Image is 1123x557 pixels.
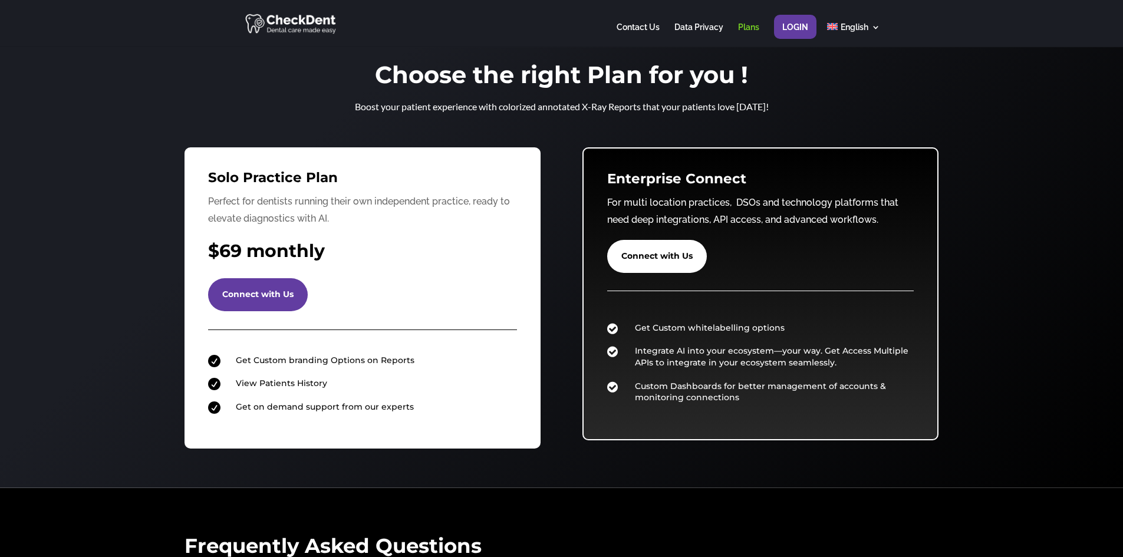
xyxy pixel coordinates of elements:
[208,171,518,190] h3: Solo Practice Plan
[607,172,914,192] h3: Enterprise Connect
[607,345,618,358] span: 
[236,355,414,365] span: Get Custom branding Options on Reports
[208,355,220,367] span: 
[827,23,880,46] a: English
[607,240,707,273] a: Connect with Us
[326,98,798,116] p: Boost your patient experience with colorized annotated X-Ray Reports that your patients love [DATE]!
[245,12,338,35] img: CheckDent AI
[635,345,908,368] span: Integrate AI into your ecosystem—your way. Get Access Multiple APIs to integrate in your ecosyste...
[674,23,723,46] a: Data Privacy
[635,322,785,333] span: Get Custom whitelabelling options
[208,278,308,311] a: Connect with Us
[617,23,660,46] a: Contact Us
[236,401,414,412] span: Get on demand support from our experts
[236,378,327,388] span: View Patients History
[607,322,618,335] span: 
[635,381,886,403] span: Custom Dashboards for better management of accounts & monitoring connections
[841,22,868,32] span: English
[738,23,759,46] a: Plans
[607,381,618,393] span: 
[782,23,808,46] a: Login
[208,401,220,414] span: 
[326,63,798,93] h1: Choose the right Plan for you !
[208,193,518,228] p: Perfect for dentists running their own independent practice, ready to elevate diagnostics with AI.
[208,239,518,269] h4: $69 monthly
[208,378,220,390] span: 
[607,195,914,229] p: For multi location practices, DSOs and technology platforms that need deep integrations, API acce...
